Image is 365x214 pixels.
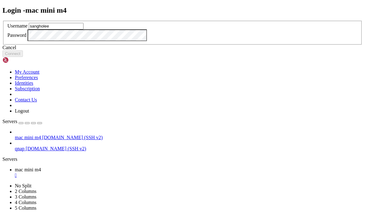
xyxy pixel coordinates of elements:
[2,50,23,57] button: Connect
[15,140,363,152] li: qnap [DOMAIN_NAME] (SSH v2)
[15,129,363,140] li: mac mini m4 [DOMAIN_NAME] (SSH v2)
[15,167,41,172] span: mac mini m4
[15,205,36,211] a: 5 Columns
[15,135,363,140] a: mac mini m4 [DOMAIN_NAME] (SSH v2)
[42,135,103,140] span: [DOMAIN_NAME] (SSH v2)
[15,200,36,205] a: 4 Columns
[7,32,26,38] label: Password
[2,45,363,50] div: Cancel
[15,173,363,178] a: 
[15,108,29,113] a: Logout
[15,75,38,80] a: Preferences
[15,189,36,194] a: 2 Columns
[2,6,363,15] h2: Login - mac mini m4
[2,57,38,63] img: Shellngn
[15,146,363,152] a: qnap [DOMAIN_NAME] (SSH v2)
[15,97,37,102] a: Contact Us
[15,86,40,91] a: Subscription
[2,2,284,8] x-row: Connecting [DOMAIN_NAME]...
[15,135,41,140] span: mac mini m4
[26,146,86,151] span: [DOMAIN_NAME] (SSH v2)
[15,167,363,178] a: mac mini m4
[15,69,40,75] a: My Account
[2,8,5,13] div: (0, 1)
[2,156,363,162] div: Servers
[15,194,36,199] a: 3 Columns
[15,183,32,188] a: No Split
[7,23,28,28] label: Username
[15,80,33,86] a: Identities
[2,119,17,124] span: Servers
[2,119,42,124] a: Servers
[15,146,24,151] span: qnap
